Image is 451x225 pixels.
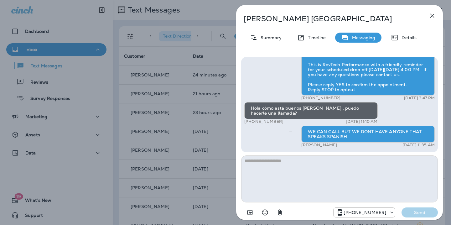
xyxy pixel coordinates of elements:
[301,49,435,96] div: Hello [PERSON_NAME], This is RevTech Performance with a friendly reminder for your scheduled drop...
[301,126,435,143] div: WE CAN CALL BUT WE DONT HAVE ANYONE THAT SPEAKS SPANISH
[259,206,271,219] button: Select an emoji
[334,209,395,216] div: +1 (571) 520-7309
[289,128,292,134] span: Sent
[244,102,378,119] div: Hola cómo está buenos [PERSON_NAME] , puedo hacerle una llamada?
[244,119,283,124] p: [PHONE_NUMBER]
[305,35,326,40] p: Timeline
[398,35,417,40] p: Details
[244,14,415,23] p: [PERSON_NAME] [GEOGRAPHIC_DATA]
[301,96,340,101] p: [PHONE_NUMBER]
[349,35,375,40] p: Messaging
[244,206,256,219] button: Add in a premade template
[346,119,377,124] p: [DATE] 11:10 AM
[404,96,435,101] p: [DATE] 3:47 PM
[301,143,337,148] p: [PERSON_NAME]
[344,210,386,215] p: [PHONE_NUMBER]
[402,143,435,148] p: [DATE] 11:35 AM
[257,35,282,40] p: Summary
